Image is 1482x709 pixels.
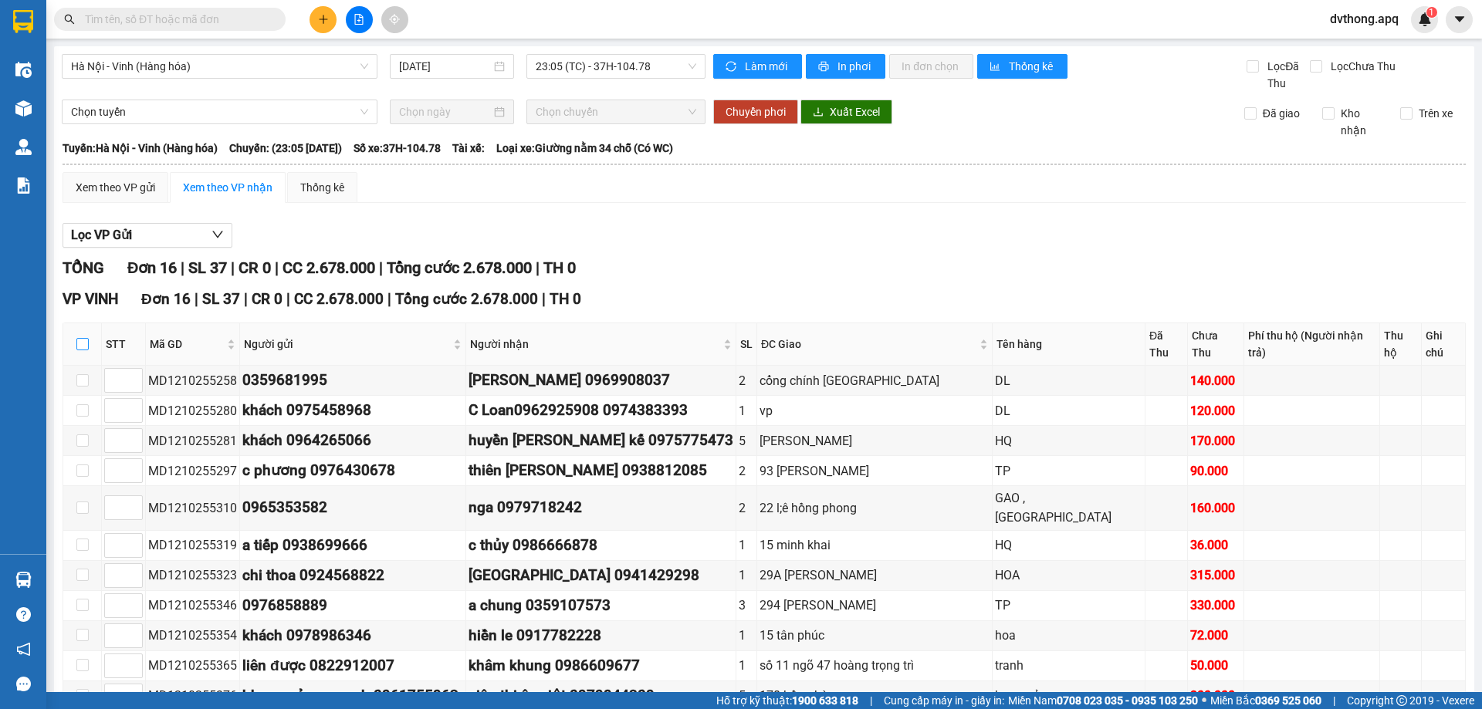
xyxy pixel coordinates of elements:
[211,228,224,241] span: down
[354,140,441,157] span: Số xe: 37H-104.78
[1190,626,1240,645] div: 72.000
[148,626,237,645] div: MD1210255354
[13,10,33,33] img: logo-vxr
[399,103,491,120] input: Chọn ngày
[995,566,1142,585] div: HOA
[242,684,463,707] div: hhoa quả ngọc anh 0961755962
[354,14,364,25] span: file-add
[760,596,990,615] div: 294 [PERSON_NAME]
[837,58,873,75] span: In phơi
[739,498,754,518] div: 2
[469,496,733,519] div: nga 0979718242
[469,399,733,422] div: C Loan0962925908 0974383393
[1188,323,1243,366] th: Chưa Thu
[995,596,1142,615] div: TP
[739,461,754,481] div: 2
[1057,694,1198,707] strong: 0708 023 035 - 0935 103 250
[16,607,31,622] span: question-circle
[379,258,383,277] span: |
[889,54,973,79] button: In đơn chọn
[1202,697,1206,704] span: ⚪️
[195,290,198,308] span: |
[713,100,798,124] button: Chuyển phơi
[760,566,990,585] div: 29A [PERSON_NAME]
[146,531,240,561] td: MD1210255319
[286,290,290,308] span: |
[127,258,177,277] span: Đơn 16
[318,14,329,25] span: plus
[242,399,463,422] div: khách 0975458968
[1210,692,1321,709] span: Miền Bắc
[536,100,696,123] span: Chọn chuyến
[995,656,1142,675] div: tranh
[977,54,1068,79] button: bar-chartThống kê
[739,431,754,451] div: 5
[1257,105,1306,122] span: Đã giao
[813,106,824,119] span: download
[71,225,132,245] span: Lọc VP Gửi
[1009,58,1055,75] span: Thống kê
[1244,323,1380,366] th: Phí thu hộ (Người nhận trả)
[550,290,581,308] span: TH 0
[1190,431,1240,451] div: 170.000
[792,694,858,707] strong: 1900 633 818
[242,459,463,482] div: c phương 0976430678
[1190,371,1240,390] div: 140.000
[1145,323,1188,366] th: Đã Thu
[15,572,32,588] img: warehouse-icon
[387,258,532,277] span: Tổng cước 2.678.000
[275,258,279,277] span: |
[469,429,733,452] div: huyền [PERSON_NAME] kế 0975775473
[993,323,1145,366] th: Tên hàng
[1255,694,1321,707] strong: 0369 525 060
[1413,105,1459,122] span: Trên xe
[990,61,1003,73] span: bar-chart
[995,686,1142,705] div: hoa quả
[148,431,237,451] div: MD1210255281
[146,426,240,456] td: MD1210255281
[231,258,235,277] span: |
[469,459,733,482] div: thiên [PERSON_NAME] 0938812085
[1422,323,1466,366] th: Ghi chú
[229,140,342,157] span: Chuyến: (23:05 [DATE])
[15,62,32,78] img: warehouse-icon
[1190,461,1240,481] div: 90.000
[242,496,463,519] div: 0965353582
[760,535,990,555] div: 15 minh khai
[1190,656,1240,675] div: 50.000
[1190,401,1240,420] div: 120.000
[1008,692,1198,709] span: Miền Nam
[399,58,491,75] input: 12/10/2025
[346,6,373,33] button: file-add
[469,654,733,677] div: khâm khung 0986609677
[202,290,240,308] span: SL 37
[148,566,237,585] div: MD1210255323
[148,686,237,705] div: MD1210255376
[870,692,872,709] span: |
[387,290,391,308] span: |
[760,656,990,675] div: số 11 ngõ 47 hoàng trọng trì
[469,369,733,392] div: [PERSON_NAME] 0969908037
[146,486,240,530] td: MD1210255310
[1418,12,1432,26] img: icon-new-feature
[469,684,733,707] div: siêu thị âu việt 0979944309
[242,564,463,587] div: chi thoa 0924568822
[760,461,990,481] div: 93 [PERSON_NAME]
[16,677,31,691] span: message
[71,100,368,123] span: Chọn tuyến
[148,535,237,555] div: MD1210255319
[760,401,990,420] div: vp
[63,290,118,308] span: VP VINH
[242,654,463,677] div: liên được 0822912007
[542,290,546,308] span: |
[146,591,240,621] td: MD1210255346
[1446,6,1473,33] button: caret-down
[146,456,240,486] td: MD1210255297
[63,258,104,277] span: TỔNG
[536,55,696,78] span: 23:05 (TC) - 37H-104.78
[800,100,892,124] button: downloadXuất Excel
[1335,105,1389,139] span: Kho nhận
[146,651,240,681] td: MD1210255365
[726,61,739,73] span: sync
[1190,566,1240,585] div: 315.000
